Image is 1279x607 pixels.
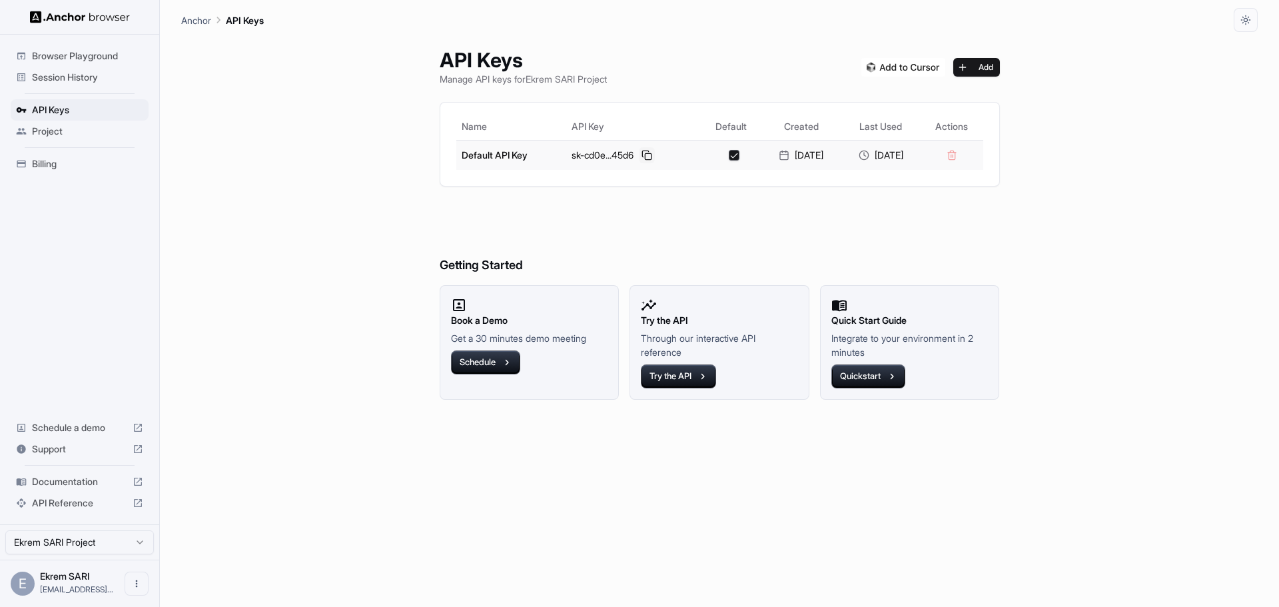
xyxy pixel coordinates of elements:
[456,113,566,140] th: Name
[32,475,127,488] span: Documentation
[451,313,608,328] h2: Book a Demo
[11,492,149,514] div: API Reference
[11,153,149,175] div: Billing
[32,49,143,63] span: Browser Playground
[11,67,149,88] div: Session History
[761,113,841,140] th: Created
[11,45,149,67] div: Browser Playground
[181,13,211,27] p: Anchor
[641,331,798,359] p: Through our interactive API reference
[32,157,143,171] span: Billing
[30,11,130,23] img: Anchor Logo
[11,121,149,142] div: Project
[11,438,149,460] div: Support
[767,149,835,162] div: [DATE]
[32,125,143,138] span: Project
[456,140,566,170] td: Default API Key
[32,421,127,434] span: Schedule a demo
[841,113,921,140] th: Last Used
[639,147,655,163] button: Copy API key
[11,471,149,492] div: Documentation
[11,417,149,438] div: Schedule a demo
[226,13,264,27] p: API Keys
[32,71,143,84] span: Session History
[572,147,696,163] div: sk-cd0e...45d6
[181,13,264,27] nav: breadcrumb
[566,113,701,140] th: API Key
[953,58,1000,77] button: Add
[440,72,607,86] p: Manage API keys for Ekrem SARI Project
[451,350,520,374] button: Schedule
[831,364,905,388] button: Quickstart
[451,331,608,345] p: Get a 30 minutes demo meeting
[32,442,127,456] span: Support
[641,364,716,388] button: Try the API
[847,149,915,162] div: [DATE]
[32,496,127,510] span: API Reference
[861,58,945,77] img: Add anchorbrowser MCP server to Cursor
[831,313,989,328] h2: Quick Start Guide
[11,572,35,596] div: E
[921,113,983,140] th: Actions
[125,572,149,596] button: Open menu
[32,103,143,117] span: API Keys
[831,331,989,359] p: Integrate to your environment in 2 minutes
[40,584,113,594] span: sariekrm@gmail.com
[40,570,89,582] span: Ekrem SARI
[440,203,1000,275] h6: Getting Started
[641,313,798,328] h2: Try the API
[11,99,149,121] div: API Keys
[701,113,762,140] th: Default
[440,48,607,72] h1: API Keys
